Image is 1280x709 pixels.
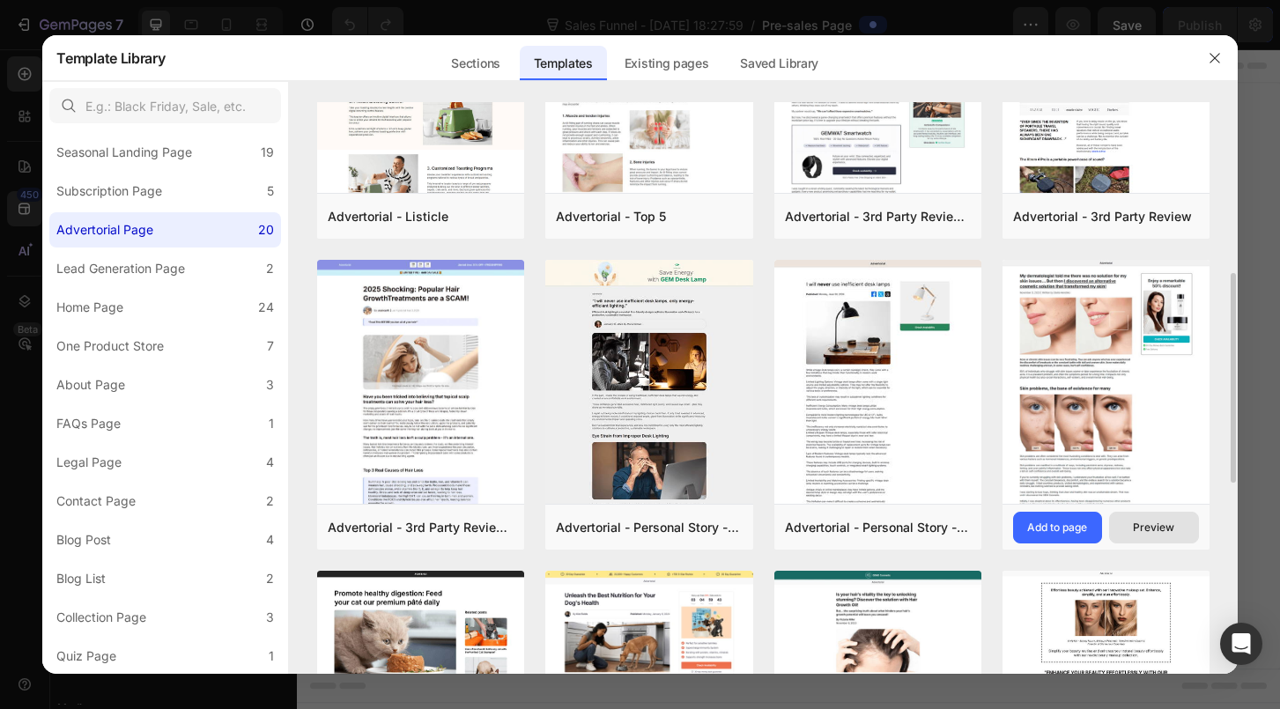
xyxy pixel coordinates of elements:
div: Preview [1133,520,1174,535]
div: 2 [266,568,274,589]
div: Blog Post [56,529,111,550]
div: 1 [269,413,274,434]
div: Start with Generating from URL or image [411,493,647,507]
button: Use existing page designs [349,395,550,430]
div: Blog List [56,568,106,589]
div: Advertorial - 3rd Party Review - The Before Image - Hair Supplement [328,517,514,538]
div: 3 [266,607,274,628]
div: 3 [266,374,274,395]
div: Advertorial - Listicle [328,206,448,227]
div: 1 [269,646,274,667]
input: E.g.: Black Friday, Sale, etc. [49,88,281,123]
div: Add to page [1027,520,1087,535]
div: About Page [56,374,125,395]
div: 20 [258,219,274,240]
div: Contact Page [56,491,136,512]
div: Advertorial Page [56,219,153,240]
div: Advertorial - Personal Story - Story Related Image [785,517,971,538]
div: Advertorial - Personal Story - The Before & After Image Style 4 [556,517,742,538]
div: FAQs Page [56,413,121,434]
div: 2 [266,491,274,512]
div: Advertorial - 3rd Party Review [1013,206,1192,227]
div: One Product Store [56,336,164,357]
div: Lead Generation Page [56,258,185,279]
div: Legal Page [56,452,122,473]
div: 4 [266,529,274,550]
div: Advertorial - Top 5 [556,206,666,227]
div: 19 [261,142,274,163]
div: Collection Page [56,607,146,628]
div: Subscription Page [56,181,162,202]
h2: Template Library [56,35,165,81]
div: 2 [266,258,274,279]
div: Start building with Sections/Elements or [396,359,662,380]
div: Quiz Page [56,646,116,667]
div: Seasonal Landing Page [56,142,192,163]
div: Existing pages [610,46,723,81]
div: Advertorial - 3rd Party Review - Product In Use Image [785,206,971,227]
div: 5 [267,181,274,202]
div: Templates [520,46,607,81]
button: Explore templates [560,395,709,430]
div: 4 [266,452,274,473]
div: Home Page [56,297,123,318]
div: Saved Library [726,46,832,81]
div: Sections [437,46,514,81]
button: Add to page [1013,512,1103,543]
button: Preview [1109,512,1199,543]
div: 7 [267,336,274,357]
div: 24 [258,297,274,318]
div: Open Intercom Messenger [1220,623,1262,665]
